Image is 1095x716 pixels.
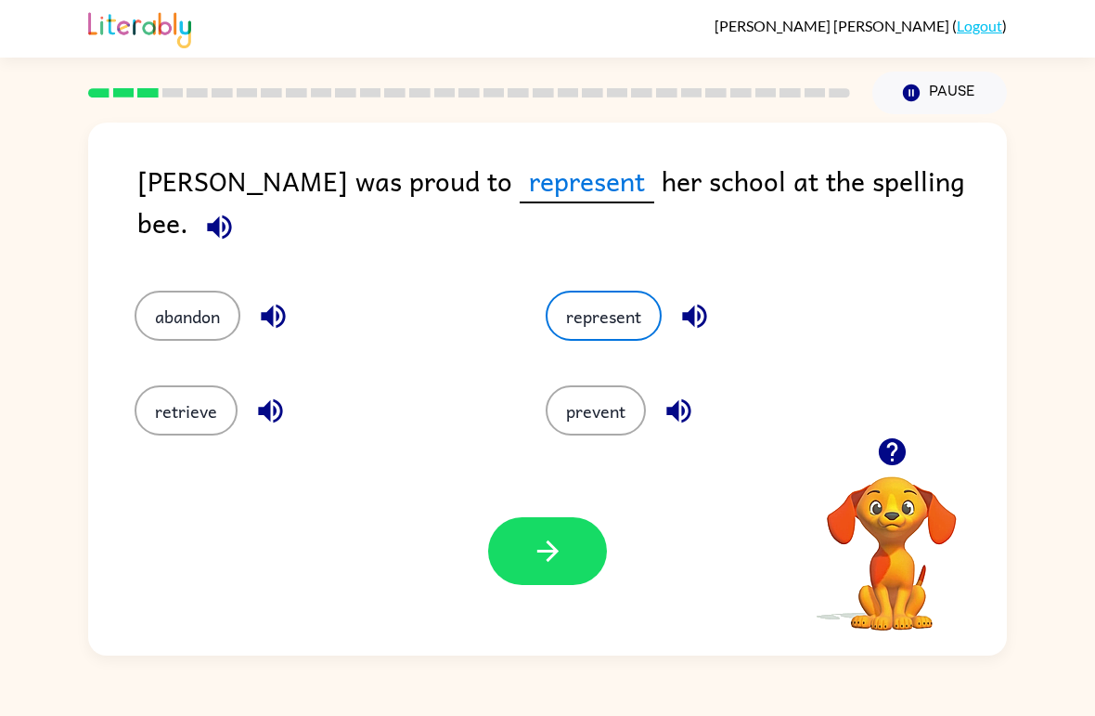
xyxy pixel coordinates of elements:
[546,385,646,436] button: prevent
[546,291,662,341] button: represent
[88,7,191,48] img: Literably
[715,17,952,34] span: [PERSON_NAME] [PERSON_NAME]
[872,72,1007,114] button: Pause
[799,448,985,633] video: Your browser must support playing .mp4 files to use Literably. Please try using another browser.
[520,160,654,203] span: represent
[135,291,240,341] button: abandon
[957,17,1002,34] a: Logout
[137,160,1007,254] div: [PERSON_NAME] was proud to her school at the spelling bee.
[135,385,238,436] button: retrieve
[715,17,1007,34] div: ( )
